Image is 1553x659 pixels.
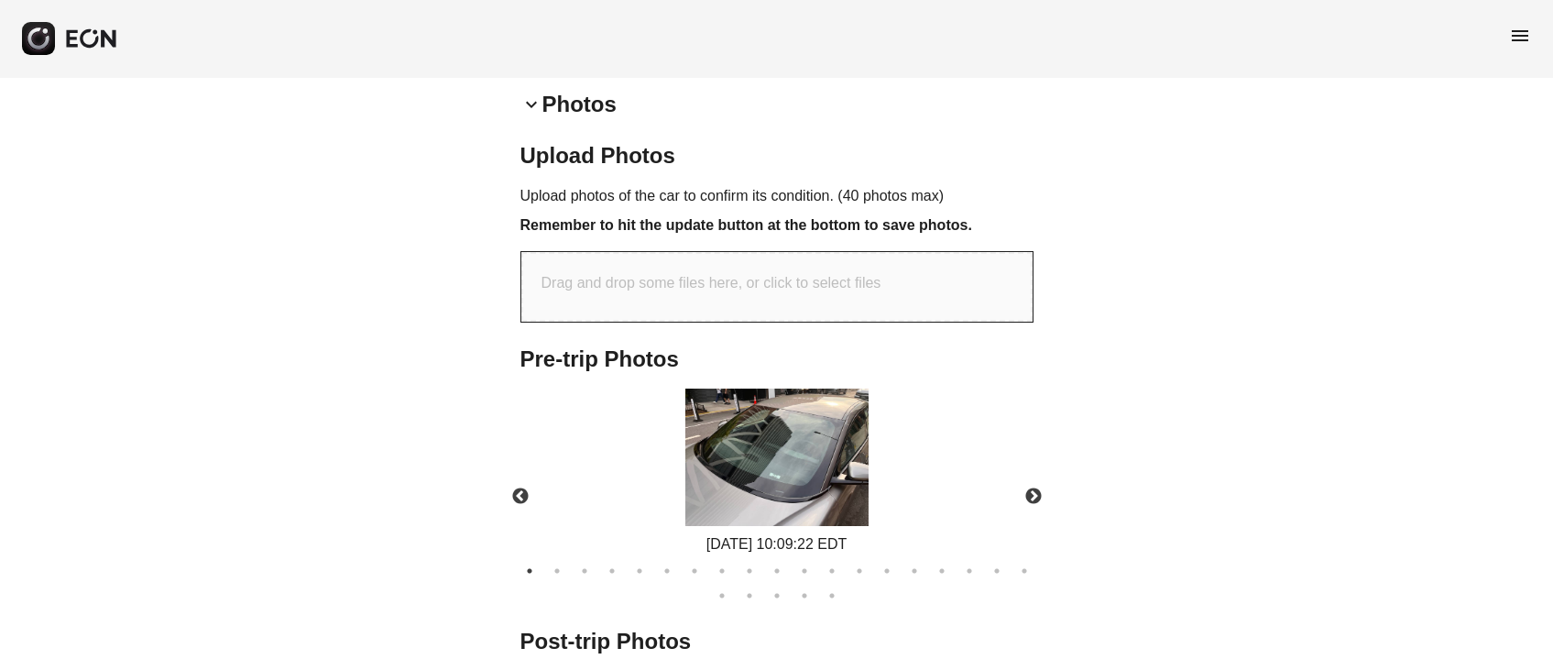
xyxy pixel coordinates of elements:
h2: Photos [542,90,617,119]
button: 12 [823,562,841,580]
h3: Remember to hit the update button at the bottom to save photos. [520,214,1034,236]
button: 23 [795,587,814,605]
h2: Upload Photos [520,141,1034,170]
h2: Pre-trip Photos [520,345,1034,374]
button: 9 [740,562,759,580]
button: 10 [768,562,786,580]
img: https://fastfleet.me/rails/active_storage/blobs/redirect/eyJfcmFpbHMiOnsibWVzc2FnZSI6IkJBaHBBN1Jq... [685,389,869,526]
p: Drag and drop some files here, or click to select files [541,272,881,294]
button: 4 [603,562,621,580]
button: 1 [520,562,539,580]
button: 8 [713,562,731,580]
span: menu [1509,25,1531,47]
button: 18 [988,562,1006,580]
button: 22 [768,587,786,605]
p: Upload photos of the car to confirm its condition. (40 photos max) [520,185,1034,207]
button: 11 [795,562,814,580]
button: 15 [905,562,924,580]
button: 20 [713,587,731,605]
button: 6 [658,562,676,580]
button: Next [1001,465,1066,529]
button: 14 [878,562,896,580]
button: 7 [685,562,704,580]
button: 24 [823,587,841,605]
span: keyboard_arrow_down [520,93,542,115]
div: [DATE] 10:09:22 EDT [685,533,869,555]
button: 2 [548,562,566,580]
button: 21 [740,587,759,605]
h2: Post-trip Photos [520,627,1034,656]
button: 19 [1015,562,1034,580]
button: 3 [575,562,594,580]
button: 13 [850,562,869,580]
button: 16 [933,562,951,580]
button: 17 [960,562,979,580]
button: Previous [488,465,552,529]
button: 5 [630,562,649,580]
